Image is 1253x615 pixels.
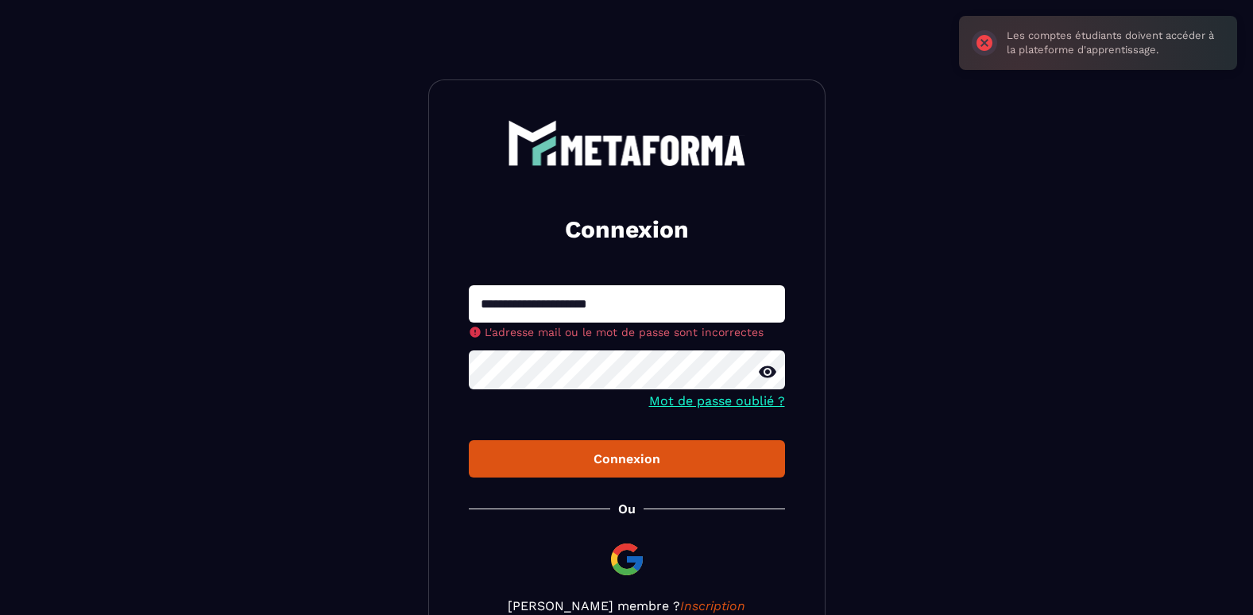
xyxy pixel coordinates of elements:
[481,451,772,466] div: Connexion
[488,214,766,246] h2: Connexion
[608,540,646,578] img: google
[618,501,636,516] p: Ou
[469,120,785,166] a: logo
[485,326,764,338] span: L'adresse mail ou le mot de passe sont incorrectes
[469,440,785,478] button: Connexion
[649,393,785,408] a: Mot de passe oublié ?
[680,598,745,613] a: Inscription
[469,598,785,613] p: [PERSON_NAME] membre ?
[508,120,746,166] img: logo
